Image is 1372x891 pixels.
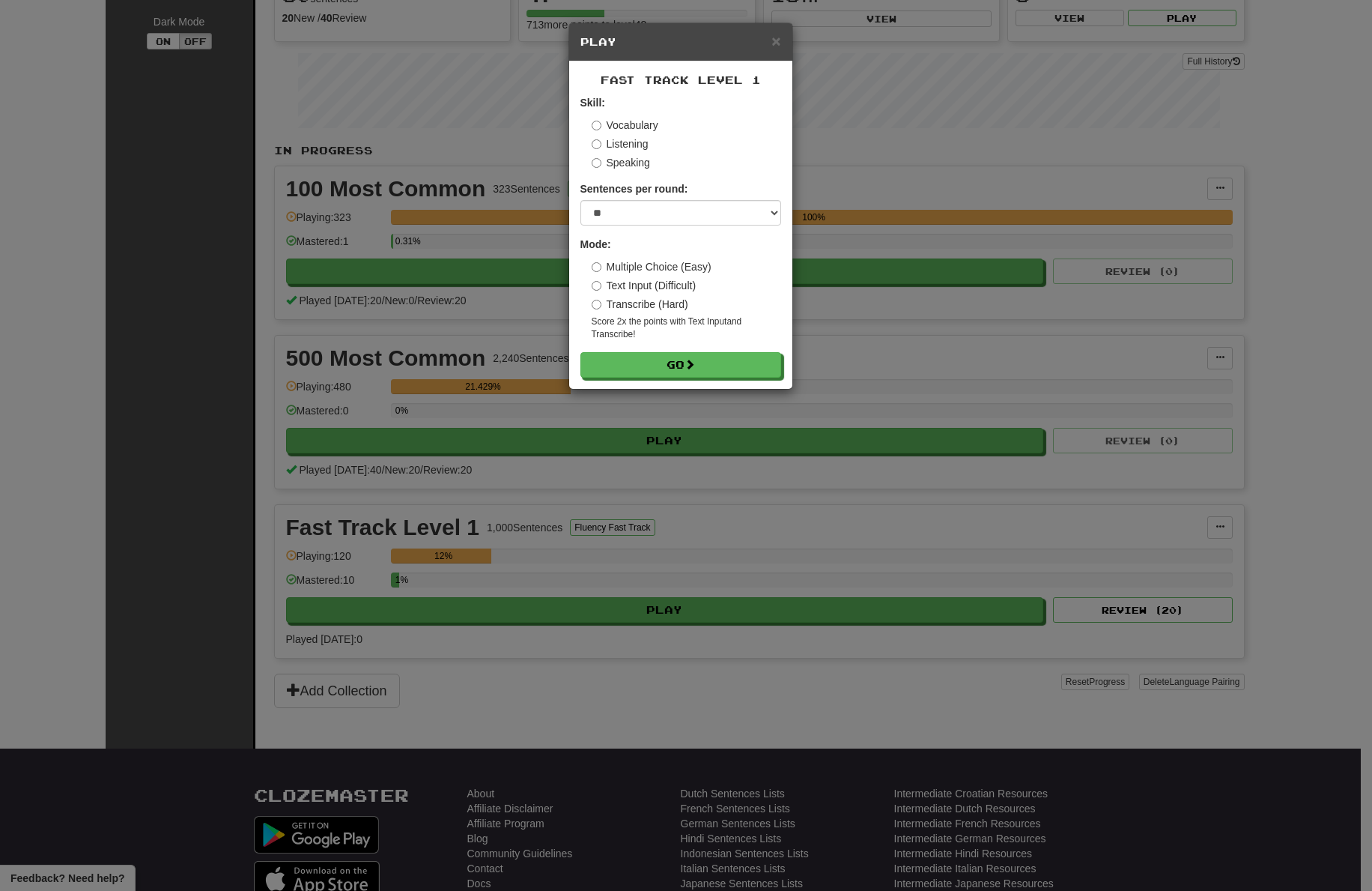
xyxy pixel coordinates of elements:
input: Vocabulary [592,121,601,130]
small: Score 2x the points with Text Input and Transcribe ! [592,315,781,341]
input: Listening [592,139,601,149]
button: Close [771,33,780,49]
label: Transcribe (Hard) [592,297,688,312]
input: Multiple Choice (Easy) [592,262,601,272]
input: Transcribe (Hard) [592,300,601,309]
h5: Play [580,34,781,49]
span: Fast Track Level 1 [601,73,761,86]
span: × [771,32,780,49]
label: Speaking [592,155,650,170]
label: Vocabulary [592,118,658,133]
button: Go [580,352,781,378]
strong: Skill: [580,97,605,109]
label: Listening [592,136,649,151]
label: Sentences per round: [580,181,688,196]
strong: Mode: [580,238,611,250]
label: Text Input (Difficult) [592,278,696,293]
input: Text Input (Difficult) [592,281,601,291]
label: Multiple Choice (Easy) [592,259,711,274]
input: Speaking [592,158,601,168]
